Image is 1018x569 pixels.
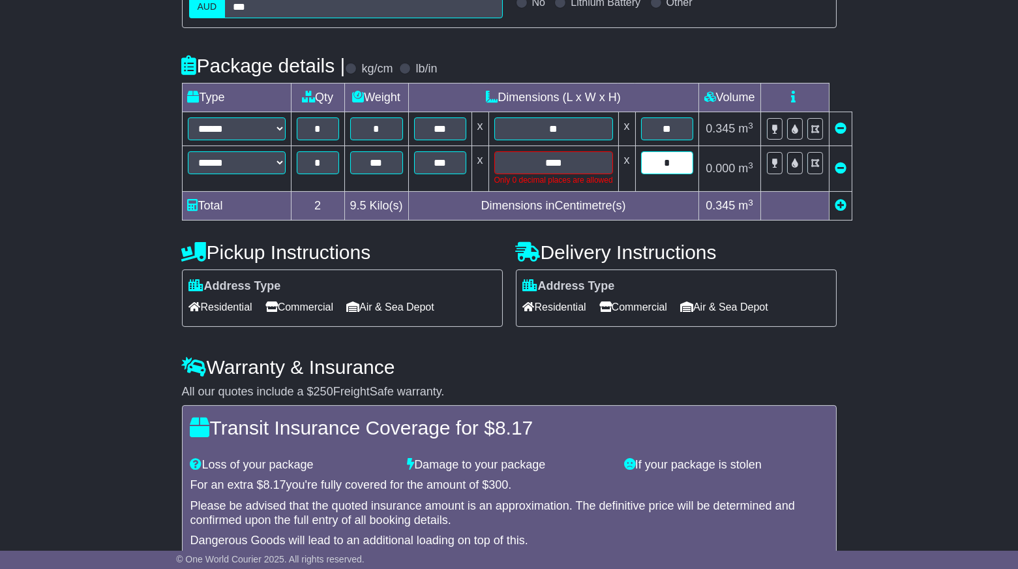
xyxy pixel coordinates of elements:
h4: Delivery Instructions [516,241,837,263]
td: Qty [291,84,344,112]
td: x [472,146,488,192]
span: m [738,122,753,135]
span: m [738,199,753,212]
td: Total [182,192,291,221]
span: 8.17 [263,478,286,491]
div: Please be advised that the quoted insurance amount is an approximation. The definitive price will... [190,499,828,527]
div: Loss of your package [184,458,401,472]
td: 2 [291,192,344,221]
label: kg/cm [361,62,393,76]
td: Volume [698,84,760,112]
div: If your package is stolen [618,458,835,472]
span: m [738,162,753,175]
h4: Warranty & Insurance [182,356,837,378]
td: Kilo(s) [344,192,408,221]
sup: 3 [748,121,753,131]
td: Dimensions in Centimetre(s) [408,192,698,221]
td: x [618,112,635,146]
span: Commercial [599,297,667,317]
span: Air & Sea Depot [346,297,434,317]
span: Residential [523,297,586,317]
div: Dangerous Goods will lead to an additional loading on top of this. [190,534,828,548]
div: All our quotes include a $ FreightSafe warranty. [182,385,837,399]
td: Dimensions (L x W x H) [408,84,698,112]
td: Weight [344,84,408,112]
div: For an extra $ you're fully covered for the amount of $ . [190,478,828,493]
span: 0.345 [706,122,735,135]
label: Address Type [189,279,281,294]
span: 8.17 [495,417,533,438]
span: 9.5 [350,199,367,212]
span: 0.000 [706,162,735,175]
span: 0.345 [706,199,735,212]
span: Commercial [265,297,333,317]
h4: Package details | [182,55,346,76]
span: 300 [488,478,508,491]
a: Remove this item [835,162,846,175]
td: x [618,146,635,192]
span: Air & Sea Depot [680,297,768,317]
td: Type [182,84,291,112]
sup: 3 [748,198,753,208]
label: Address Type [523,279,615,294]
div: Only 0 decimal places are allowed [494,174,613,186]
label: lb/in [415,62,437,76]
h4: Transit Insurance Coverage for $ [190,417,828,438]
span: Residential [189,297,252,317]
span: © One World Courier 2025. All rights reserved. [176,554,365,564]
span: 250 [314,385,333,398]
h4: Pickup Instructions [182,241,503,263]
sup: 3 [748,161,753,170]
a: Add new item [835,199,846,212]
td: x [472,112,488,146]
a: Remove this item [835,122,846,135]
div: Damage to your package [400,458,618,472]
